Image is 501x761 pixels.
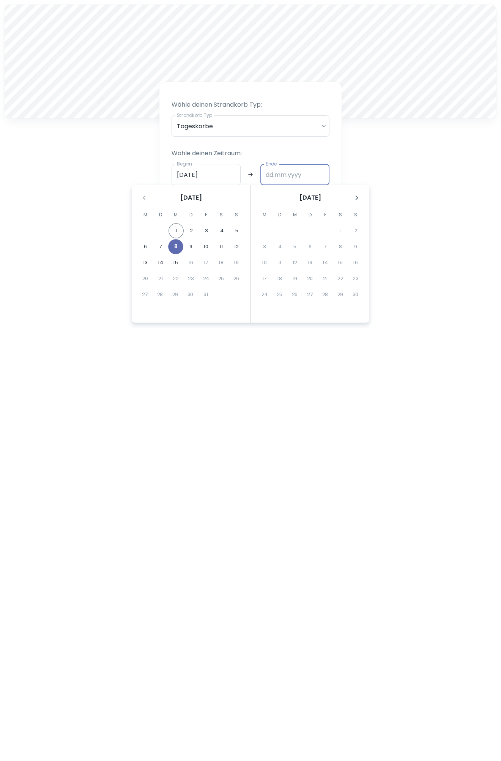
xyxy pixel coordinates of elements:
span: Mittwoch [169,207,183,222]
button: 2 [184,223,199,238]
span: Samstag [334,207,347,222]
button: 13 [138,255,153,270]
span: Dienstag [273,207,287,222]
span: [DATE] [180,193,202,202]
span: Montag [139,207,152,222]
button: 11 [214,239,229,254]
button: 12 [229,239,244,254]
input: dd.mm.yyyy [172,164,241,185]
input: dd.mm.yyyy [260,164,329,185]
button: 3 [199,223,214,238]
button: 10 [199,239,214,254]
button: Nächster Monat [350,191,363,204]
label: Ende [266,161,277,167]
span: Sonntag [230,207,243,222]
button: 1 [169,223,184,238]
span: Sonntag [349,207,362,222]
div: Tageskörbe [172,115,329,137]
p: Wähle deinen Zeitraum: [172,149,329,158]
button: 8 [168,239,183,254]
p: Wähle deinen Strandkorb Typ: [172,100,329,109]
span: Freitag [318,207,332,222]
label: Beginn [177,161,192,167]
button: 15 [168,255,183,270]
span: Montag [258,207,271,222]
button: 9 [183,239,199,254]
label: Strandkorb Typ [177,112,212,118]
button: 5 [229,223,244,238]
span: Donnerstag [303,207,317,222]
button: 4 [214,223,229,238]
button: 7 [153,239,168,254]
button: 6 [138,239,153,254]
span: Donnerstag [184,207,198,222]
span: Mittwoch [288,207,302,222]
span: [DATE] [299,193,321,202]
span: Freitag [199,207,213,222]
span: Dienstag [154,207,167,222]
button: 14 [153,255,168,270]
span: Samstag [214,207,228,222]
